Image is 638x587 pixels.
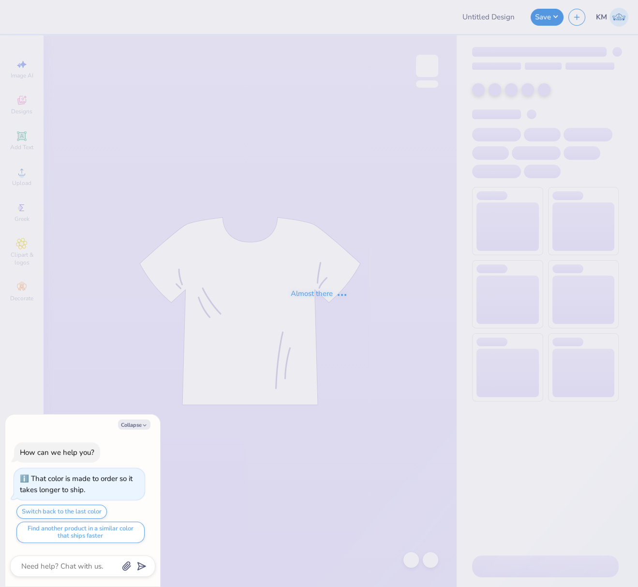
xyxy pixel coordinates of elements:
[118,419,150,430] button: Collapse
[20,448,94,457] div: How can we help you?
[16,522,145,543] button: Find another product in a similar color that ships faster
[291,288,348,299] div: Almost there
[20,474,133,494] div: That color is made to order so it takes longer to ship.
[16,505,107,519] button: Switch back to the last color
